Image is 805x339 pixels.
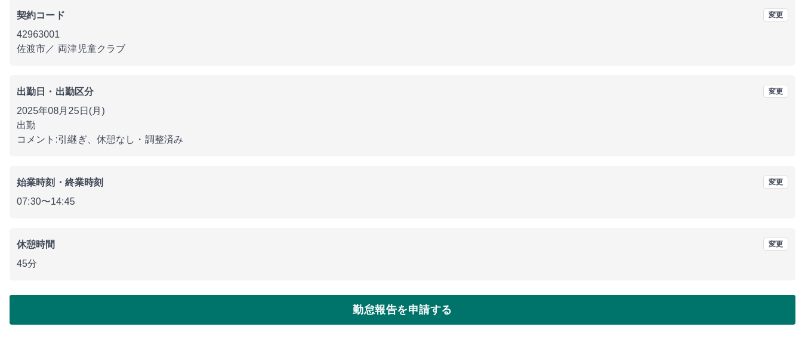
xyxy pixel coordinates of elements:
[10,295,795,325] button: 勤怠報告を申請する
[763,175,788,189] button: 変更
[17,257,788,271] p: 45分
[17,239,55,249] b: 休憩時間
[17,10,65,20] b: 契約コード
[17,104,788,118] p: 2025年08月25日(月)
[17,118,788,132] p: 出勤
[763,8,788,21] button: 変更
[763,85,788,98] button: 変更
[17,195,788,209] p: 07:30 〜 14:45
[17,177,103,187] b: 始業時刻・終業時刻
[17,87,94,97] b: 出勤日・出勤区分
[17,42,788,56] p: 佐渡市 ／ 両津児童クラブ
[17,132,788,147] p: コメント: 引継ぎ、休憩なし・調整済み
[763,238,788,251] button: 変更
[17,27,788,42] p: 42963001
